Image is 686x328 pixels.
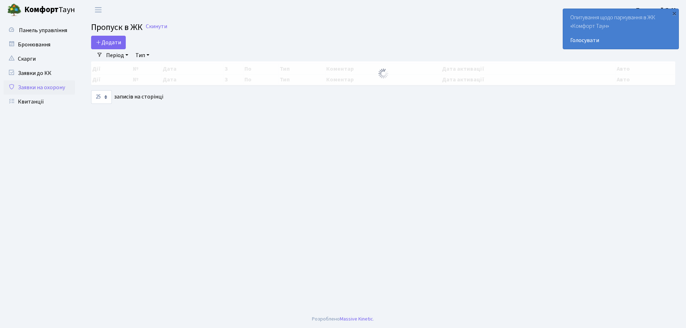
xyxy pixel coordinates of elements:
[91,90,163,104] label: записів на сторінці
[133,49,152,61] a: Тип
[4,37,75,52] a: Бронювання
[91,21,143,34] span: Пропуск в ЖК
[146,23,167,30] a: Скинути
[4,52,75,66] a: Скарги
[563,9,678,49] div: Опитування щодо паркування в ЖК «Комфорт Таун»
[378,68,389,79] img: Обробка...
[312,315,374,323] div: Розроблено .
[103,49,131,61] a: Період
[4,23,75,37] a: Панель управління
[636,6,677,14] a: Поточний Я. М.
[19,26,67,34] span: Панель управління
[4,80,75,95] a: Заявки на охорону
[24,4,59,15] b: Комфорт
[96,39,121,46] span: Додати
[340,315,373,323] a: Massive Kinetic
[91,36,126,49] a: Додати
[89,4,107,16] button: Переключити навігацію
[91,90,112,104] select: записів на сторінці
[570,36,671,45] a: Голосувати
[4,95,75,109] a: Квитанції
[671,10,678,17] div: ×
[7,3,21,17] img: logo.png
[4,66,75,80] a: Заявки до КК
[24,4,75,16] span: Таун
